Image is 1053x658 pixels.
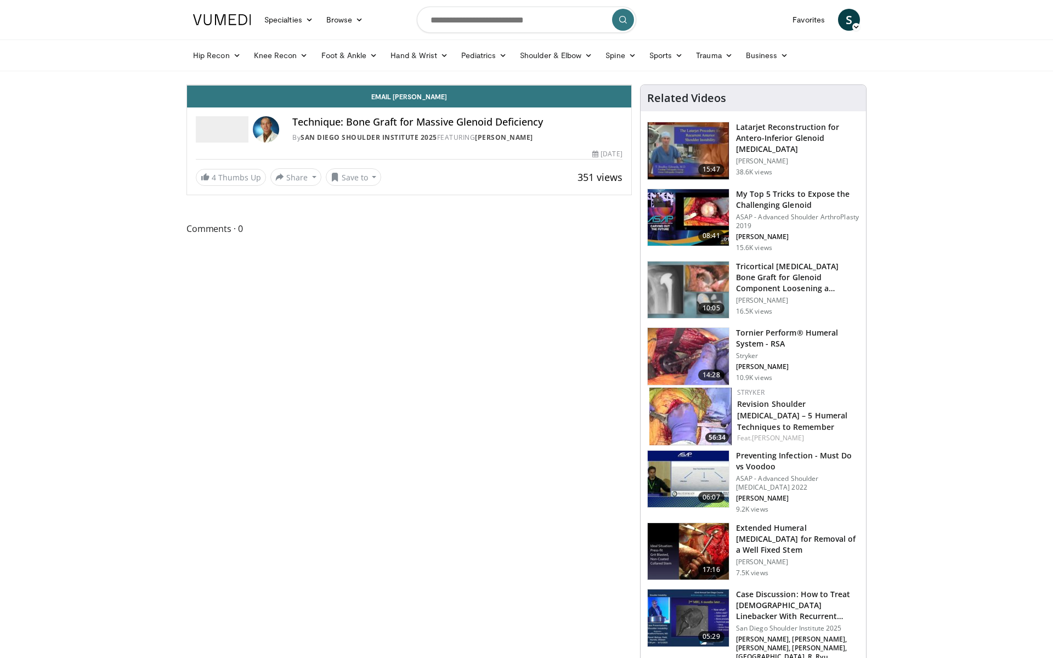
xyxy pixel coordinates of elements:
[647,450,859,514] a: 06:07 Preventing Infection - Must Do vs Voodoo ASAP - Advanced Shoulder [MEDICAL_DATA] 2022 [PERS...
[647,327,859,385] a: 14:28 Tornier Perform® Humeral System - RSA Stryker [PERSON_NAME] 10.9K views
[736,351,859,360] p: Stryker
[698,631,724,642] span: 05:29
[301,133,437,142] a: San Diego Shoulder Institute 2025
[736,122,859,155] h3: Latarjet Reconstruction for Antero-Inferior Glenoid [MEDICAL_DATA]
[689,44,739,66] a: Trauma
[643,44,690,66] a: Sports
[736,243,772,252] p: 15.6K views
[736,189,859,211] h3: My Top 5 Tricks to Expose the Challenging Glenoid
[736,327,859,349] h3: Tornier Perform® Humeral System - RSA
[737,388,765,397] a: Stryker
[648,122,729,179] img: 38708_0000_3.png.150x105_q85_crop-smart_upscale.jpg
[193,14,251,25] img: VuMedi Logo
[648,589,729,646] img: 4688c151-d977-4773-ab11-aa1dbae49d95.150x105_q85_crop-smart_upscale.jpg
[315,44,384,66] a: Foot & Ankle
[739,44,795,66] a: Business
[417,7,636,33] input: Search topics, interventions
[320,9,370,31] a: Browse
[736,523,859,555] h3: Extended Humeral [MEDICAL_DATA] for Removal of a Well Fixed Stem
[698,564,724,575] span: 17:16
[455,44,513,66] a: Pediatrics
[384,44,455,66] a: Hand & Wrist
[212,172,216,183] span: 4
[253,116,279,143] img: Avatar
[786,9,831,31] a: Favorites
[292,133,622,143] div: By FEATURING
[736,558,859,566] p: [PERSON_NAME]
[736,505,768,514] p: 9.2K views
[698,230,724,241] span: 08:41
[647,261,859,319] a: 10:05 Tricortical [MEDICAL_DATA] Bone Graft for Glenoid Component Loosening a… [PERSON_NAME] 16.5...
[513,44,599,66] a: Shoulder & Elbow
[326,168,382,186] button: Save to
[647,92,726,105] h4: Related Videos
[649,388,732,445] a: 56:34
[196,169,266,186] a: 4 Thumbs Up
[196,116,248,143] img: San Diego Shoulder Institute 2025
[736,589,859,622] h3: Case Discussion: How to Treat [DEMOGRAPHIC_DATA] Linebacker With Recurrent Insta…
[475,133,533,142] a: [PERSON_NAME]
[647,523,859,581] a: 17:16 Extended Humeral [MEDICAL_DATA] for Removal of a Well Fixed Stem [PERSON_NAME] 7.5K views
[292,116,622,128] h4: Technique: Bone Graft for Massive Glenoid Deficiency
[187,86,631,107] a: Email [PERSON_NAME]
[698,492,724,503] span: 06:07
[698,164,724,175] span: 15:47
[647,122,859,180] a: 15:47 Latarjet Reconstruction for Antero-Inferior Glenoid [MEDICAL_DATA] [PERSON_NAME] 38.6K views
[592,149,622,159] div: [DATE]
[270,168,321,186] button: Share
[736,474,859,492] p: ASAP - Advanced Shoulder [MEDICAL_DATA] 2022
[736,569,768,577] p: 7.5K views
[736,296,859,305] p: [PERSON_NAME]
[578,171,622,184] span: 351 views
[736,494,859,503] p: [PERSON_NAME]
[736,213,859,230] p: ASAP - Advanced Shoulder ArthroPlasty 2019
[647,189,859,252] a: 08:41 My Top 5 Tricks to Expose the Challenging Glenoid ASAP - Advanced Shoulder ArthroPlasty 201...
[698,303,724,314] span: 10:05
[736,373,772,382] p: 10.9K views
[187,85,631,86] video-js: Video Player
[648,189,729,246] img: b61a968a-1fa8-450f-8774-24c9f99181bb.150x105_q85_crop-smart_upscale.jpg
[736,232,859,241] p: [PERSON_NAME]
[247,44,315,66] a: Knee Recon
[648,451,729,508] img: aae374fe-e30c-4d93-85d1-1c39c8cb175f.150x105_q85_crop-smart_upscale.jpg
[648,328,729,385] img: c16ff475-65df-4a30-84a2-4b6c3a19e2c7.150x105_q85_crop-smart_upscale.jpg
[186,222,632,236] span: Comments 0
[599,44,642,66] a: Spine
[649,388,732,445] img: 13e13d31-afdc-4990-acd0-658823837d7a.150x105_q85_crop-smart_upscale.jpg
[736,157,859,166] p: [PERSON_NAME]
[698,370,724,381] span: 14:28
[736,362,859,371] p: [PERSON_NAME]
[737,399,848,432] a: Revision Shoulder [MEDICAL_DATA] – 5 Humeral Techniques to Remember
[736,168,772,177] p: 38.6K views
[648,523,729,580] img: 0bf4b0fb-158d-40fd-8840-cd37d1d3604d.150x105_q85_crop-smart_upscale.jpg
[736,307,772,316] p: 16.5K views
[736,450,859,472] h3: Preventing Infection - Must Do vs Voodoo
[736,261,859,294] h3: Tricortical [MEDICAL_DATA] Bone Graft for Glenoid Component Loosening a…
[752,433,804,443] a: [PERSON_NAME]
[736,624,859,633] p: San Diego Shoulder Institute 2025
[648,262,729,319] img: 54195_0000_3.png.150x105_q85_crop-smart_upscale.jpg
[258,9,320,31] a: Specialties
[737,433,857,443] div: Feat.
[186,44,247,66] a: Hip Recon
[705,433,729,443] span: 56:34
[838,9,860,31] a: S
